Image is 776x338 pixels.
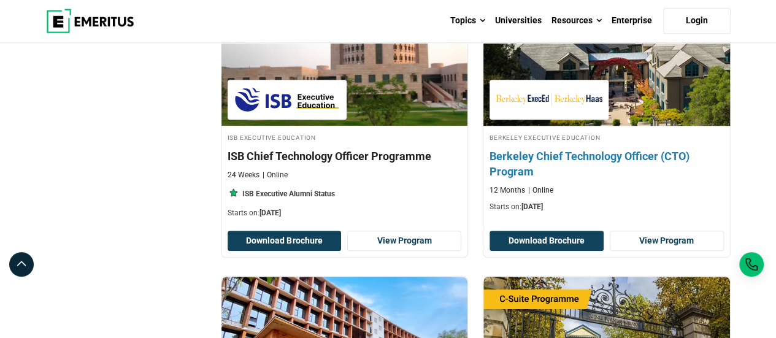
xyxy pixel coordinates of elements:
p: ISB Executive Alumni Status [242,189,335,199]
span: [DATE] [521,202,543,211]
p: Online [528,185,553,196]
button: Download Brochure [490,231,604,252]
img: Berkeley Executive Education [496,86,602,113]
h4: Berkeley Executive Education [490,132,724,142]
img: ISB Executive Education [234,86,340,113]
p: Starts on: [228,208,462,218]
h4: Berkeley Chief Technology Officer (CTO) Program [490,148,724,179]
img: ISB Chief Technology Officer Programme | Online Leadership Course [221,3,468,126]
a: Login [663,8,731,34]
p: 24 Weeks [228,170,259,180]
h4: ISB Executive Education [228,132,462,142]
p: Starts on: [490,202,724,212]
span: [DATE] [259,209,281,217]
p: Online [263,170,288,180]
a: Leadership Course by ISB Executive Education - September 27, 2025 ISB Executive Education ISB Exe... [221,3,468,225]
p: 12 Months [490,185,525,196]
h4: ISB Chief Technology Officer Programme [228,148,462,164]
button: Download Brochure [228,231,342,252]
a: View Program [347,231,461,252]
a: Technology Course by Berkeley Executive Education - December 15, 2025 Berkeley Executive Educatio... [483,3,730,218]
a: View Program [610,231,724,252]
